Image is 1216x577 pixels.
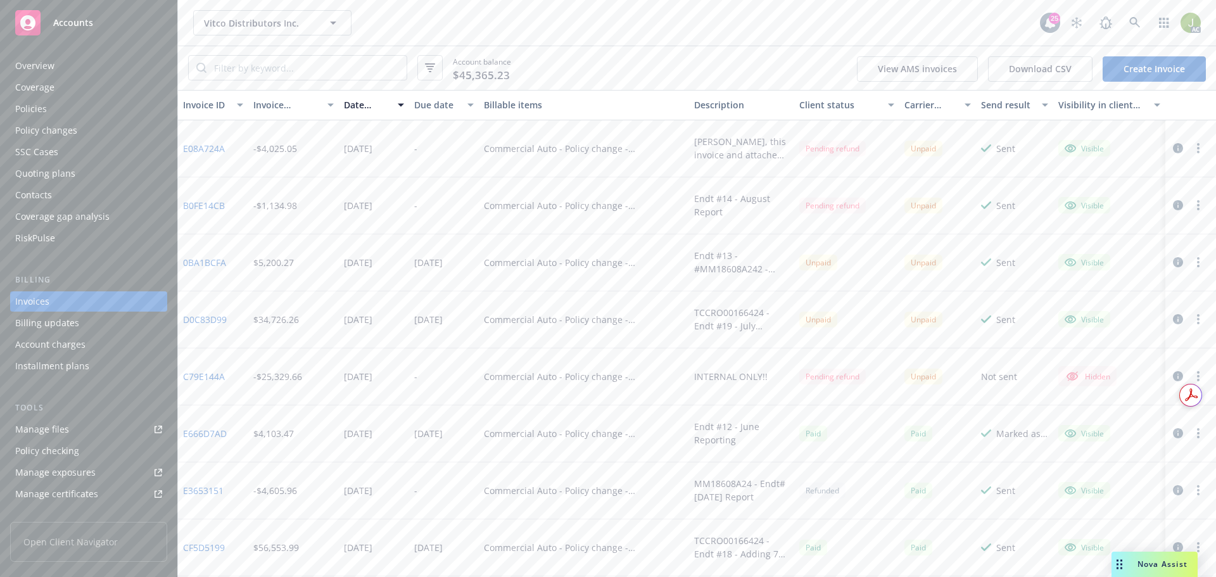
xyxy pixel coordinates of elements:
a: Manage files [10,419,167,440]
span: Paid [904,540,932,555]
div: Invoice amount [253,98,320,111]
div: Sent [996,199,1015,212]
div: Commercial Auto - Policy change - TCCRO00166424 [484,541,684,554]
div: -$1,134.98 [253,199,297,212]
div: Policies [15,99,47,119]
div: Sent [996,256,1015,269]
div: -$4,025.05 [253,142,297,155]
div: Pending refund [799,198,866,213]
div: [DATE] [414,541,443,554]
div: Refunded [799,483,845,498]
div: [DATE] [414,427,443,440]
a: E3653151 [183,484,224,497]
div: [DATE] [344,484,372,497]
span: Vitco Distributors Inc. [204,16,313,30]
a: E666D7AD [183,427,227,440]
div: RiskPulse [15,228,55,248]
div: Installment plans [15,356,89,376]
div: -$4,605.96 [253,484,297,497]
a: Coverage gap analysis [10,206,167,227]
a: B0FE14CB [183,199,225,212]
div: Contacts [15,185,52,205]
div: Billing updates [15,313,79,333]
a: Contacts [10,185,167,205]
div: Sent [996,541,1015,554]
div: Invoices [15,291,49,312]
span: Accounts [53,18,93,28]
div: Paid [799,426,827,441]
a: Policy changes [10,120,167,141]
div: Unpaid [904,312,942,327]
div: - [414,199,417,212]
a: Account charges [10,334,167,355]
div: Manage files [15,419,69,440]
div: Endt #14 - August Report [694,192,789,219]
div: Not sent [981,370,1017,383]
a: SSC Cases [10,142,167,162]
div: Manage certificates [15,484,98,504]
div: Coverage gap analysis [15,206,110,227]
div: [DATE] [344,313,372,326]
button: Due date [409,90,479,120]
input: Filter by keyword... [206,56,407,80]
button: Date issued [339,90,409,120]
div: Commercial Auto - Policy change - MM18608A24 [484,427,684,440]
a: CF5D5199 [183,541,225,554]
div: Sent [996,484,1015,497]
span: Paid [799,540,827,555]
a: Create Invoice [1103,56,1206,82]
div: Account charges [15,334,85,355]
div: [DATE] [344,142,372,155]
div: Commercial Auto - Policy change - MM18608A24 [484,199,684,212]
a: Installment plans [10,356,167,376]
a: Accounts [10,5,167,41]
span: Paid [904,483,932,498]
a: 0BA1BCFA [183,256,226,269]
button: Send result [976,90,1053,120]
div: Visible [1065,257,1104,268]
button: Invoice ID [178,90,248,120]
svg: Search [196,63,206,73]
span: Account balance [453,56,511,80]
div: Visible [1065,143,1104,154]
a: Invoices [10,291,167,312]
div: $5,200.27 [253,256,294,269]
div: TCCRO00166424 - Endt #18 - Adding 7 Freightliners eff [DATE] [694,534,789,561]
a: Report a Bug [1093,10,1118,35]
span: $45,365.23 [453,67,510,84]
div: [DATE] [344,427,372,440]
div: [PERSON_NAME], this invoice and attached endorsement reflects the corrected [DATE] - New TIV valu... [694,135,789,162]
div: Commercial Auto - Policy change - TCCRO00166424 [484,313,684,326]
button: Download CSV [988,56,1092,82]
div: Commercial Auto - Policy change - MM18608A24 [484,484,684,497]
div: Commercial Auto - Policy change - MM18608A23 [484,370,684,383]
div: Unpaid [904,369,942,384]
div: Invoice ID [183,98,229,111]
a: Coverage [10,77,167,98]
a: D0C83D99 [183,313,227,326]
div: Unpaid [799,255,837,270]
div: Policy changes [15,120,77,141]
button: Visibility in client dash [1053,90,1165,120]
button: Vitco Distributors Inc. [193,10,351,35]
button: Client status [794,90,899,120]
div: Visible [1065,542,1104,553]
div: Visible [1065,428,1104,439]
div: Quoting plans [15,163,75,184]
a: C79E144A [183,370,225,383]
div: Manage exposures [15,462,96,483]
a: Quoting plans [10,163,167,184]
div: [DATE] [414,256,443,269]
span: Nova Assist [1137,559,1187,569]
div: Tools [10,402,167,414]
a: Manage exposures [10,462,167,483]
div: SSC Cases [15,142,58,162]
div: Unpaid [799,312,837,327]
div: Coverage [15,77,54,98]
div: -$25,329.66 [253,370,302,383]
div: Client status [799,98,880,111]
div: 25 [1049,10,1060,22]
button: Nova Assist [1111,552,1198,577]
div: Visible [1065,485,1104,496]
